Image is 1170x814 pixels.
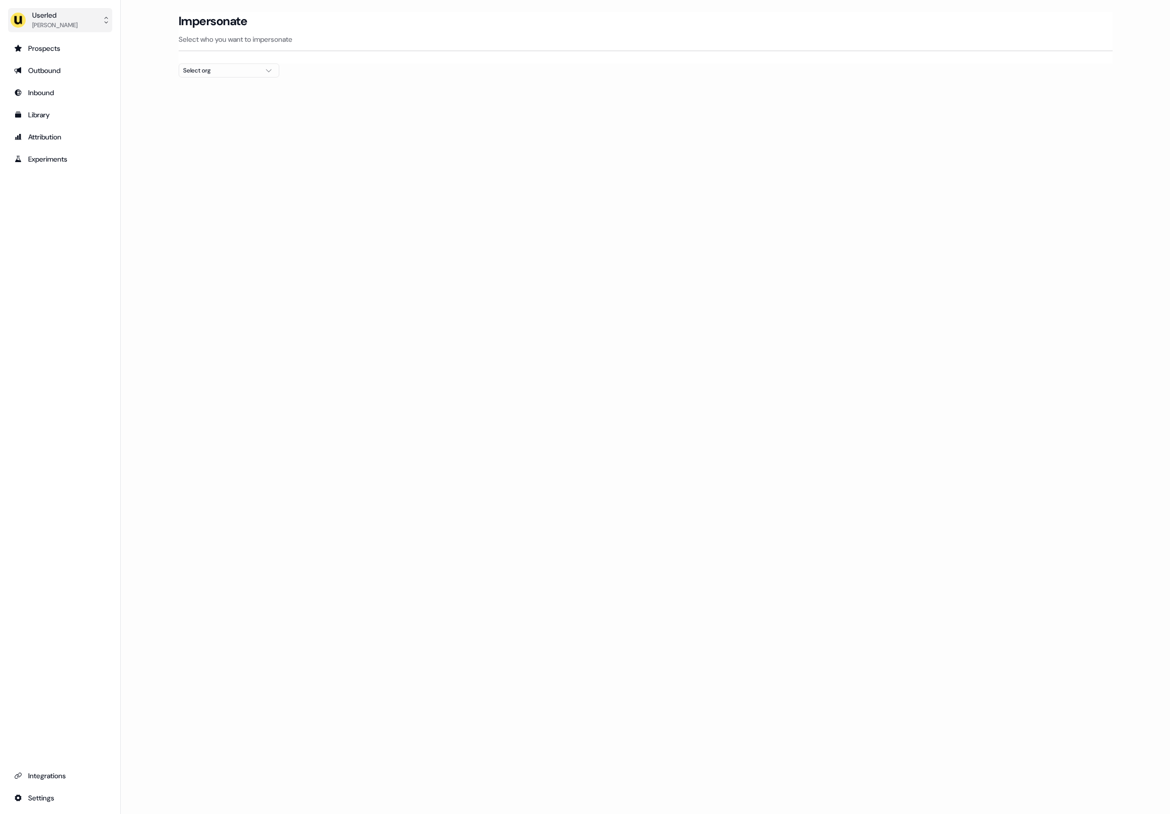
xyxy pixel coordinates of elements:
div: [PERSON_NAME] [32,20,77,30]
div: Integrations [14,771,106,781]
a: Go to prospects [8,40,112,56]
div: Userled [32,10,77,20]
a: Go to templates [8,107,112,123]
div: Prospects [14,43,106,53]
div: Outbound [14,65,106,76]
a: Go to Inbound [8,85,112,101]
p: Select who you want to impersonate [179,34,1113,44]
a: Go to attribution [8,129,112,145]
a: Go to integrations [8,790,112,806]
div: Attribution [14,132,106,142]
div: Inbound [14,88,106,98]
a: Go to experiments [8,151,112,167]
h3: Impersonate [179,14,248,29]
div: Library [14,110,106,120]
div: Select org [183,65,259,76]
button: Select org [179,63,279,78]
button: Userled[PERSON_NAME] [8,8,112,32]
a: Go to integrations [8,768,112,784]
div: Experiments [14,154,106,164]
div: Settings [14,793,106,803]
a: Go to outbound experience [8,62,112,79]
